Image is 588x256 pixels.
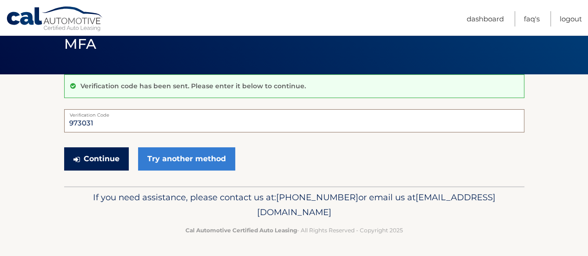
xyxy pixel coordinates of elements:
[6,6,104,33] a: Cal Automotive
[70,225,518,235] p: - All Rights Reserved - Copyright 2025
[80,82,306,90] p: Verification code has been sent. Please enter it below to continue.
[64,147,129,171] button: Continue
[64,35,97,53] span: MFA
[467,11,504,26] a: Dashboard
[276,192,358,203] span: [PHONE_NUMBER]
[64,109,524,117] label: Verification Code
[138,147,235,171] a: Try another method
[70,190,518,220] p: If you need assistance, please contact us at: or email us at
[257,192,496,217] span: [EMAIL_ADDRESS][DOMAIN_NAME]
[185,227,297,234] strong: Cal Automotive Certified Auto Leasing
[64,109,524,132] input: Verification Code
[524,11,540,26] a: FAQ's
[560,11,582,26] a: Logout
